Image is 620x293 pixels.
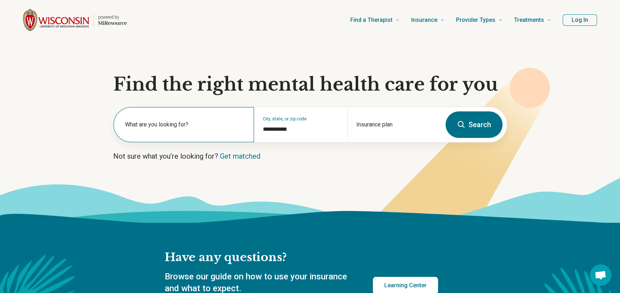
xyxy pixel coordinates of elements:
span: Provider Types [456,15,495,25]
p: powered by [98,14,127,20]
h2: Have any questions? [165,250,438,265]
button: Log In [563,14,597,26]
span: Insurance [411,15,437,25]
label: What are you looking for? [125,120,245,129]
a: Insurance [411,6,444,34]
h1: Find the right mental health care for you [113,74,507,95]
a: Treatments [514,6,551,34]
a: Home page [23,9,127,32]
span: Treatments [514,15,544,25]
a: Provider Types [456,6,503,34]
span: Find a Therapist [350,15,393,25]
a: Get matched [220,152,260,160]
button: Search [446,111,503,138]
a: Find a Therapist [350,6,400,34]
p: Not sure what you’re looking for? [113,151,507,161]
a: Open chat [590,264,611,286]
